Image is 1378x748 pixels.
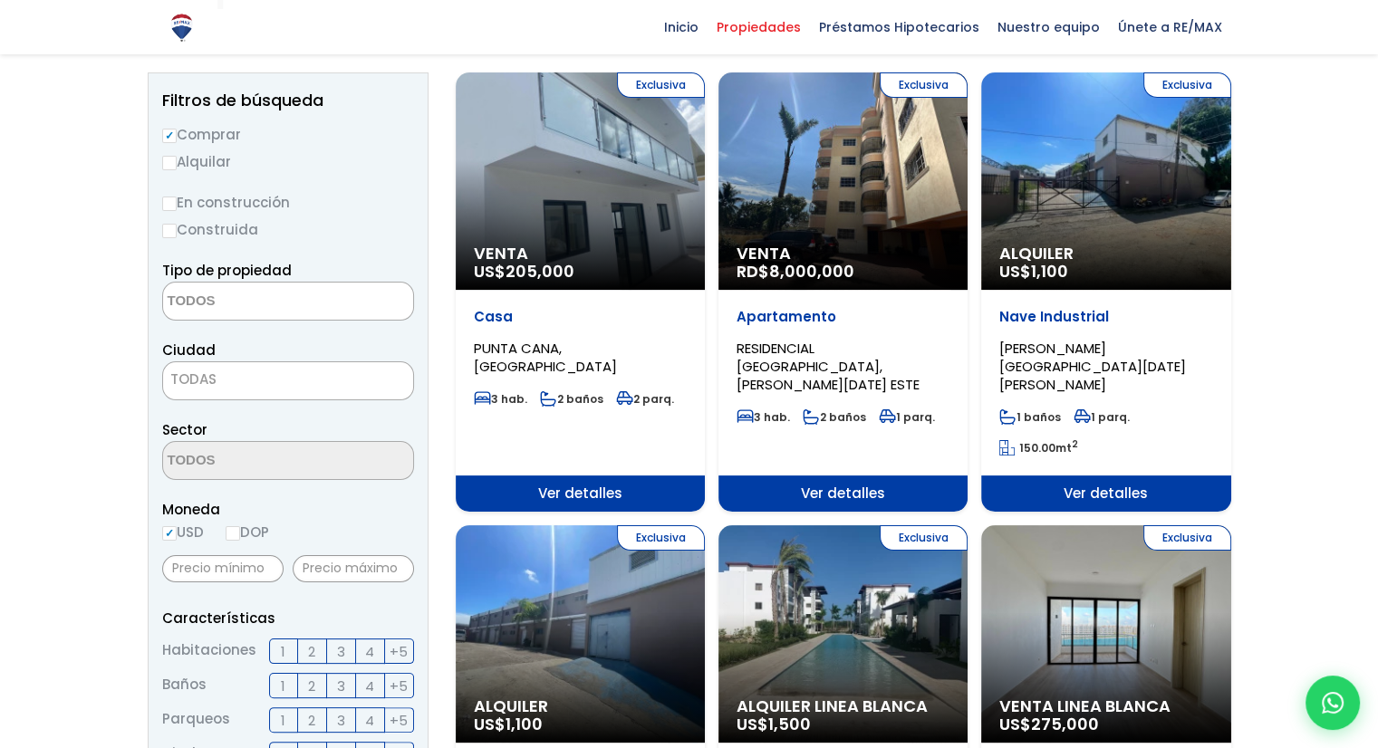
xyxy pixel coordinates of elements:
span: Moneda [162,498,414,521]
textarea: Search [163,442,339,481]
span: 150.00 [1019,440,1055,456]
span: 2 baños [803,409,866,425]
span: 1 [281,675,285,697]
input: DOP [226,526,240,541]
span: 8,000,000 [769,260,854,283]
a: Exclusiva Venta RD$8,000,000 Apartamento RESIDENCIAL [GEOGRAPHIC_DATA], [PERSON_NAME][DATE] ESTE ... [718,72,968,512]
span: 3 hab. [474,391,527,407]
img: Logo de REMAX [166,12,198,43]
span: Habitaciones [162,638,256,664]
span: Ver detalles [981,475,1230,512]
span: 1,100 [1031,260,1068,283]
label: Construida [162,218,414,241]
span: Alquiler [474,697,687,715]
span: 2 baños [540,391,603,407]
sup: 2 [1072,437,1078,451]
span: Alquiler Linea Blanca [737,697,949,715]
span: Nuestro equipo [988,14,1109,41]
span: 275,000 [1031,713,1099,735]
label: DOP [226,521,269,543]
span: 1,100 [506,713,543,735]
span: 1 [281,709,285,732]
span: 3 hab. [737,409,790,425]
input: Construida [162,224,177,238]
p: Nave Industrial [999,308,1212,326]
span: 1 [281,640,285,663]
input: Precio mínimo [162,555,284,582]
span: +5 [390,640,408,663]
input: USD [162,526,177,541]
span: 205,000 [506,260,574,283]
span: 4 [365,640,374,663]
input: Alquilar [162,156,177,170]
span: US$ [474,260,574,283]
span: TODAS [163,367,413,392]
span: 1 parq. [1074,409,1130,425]
h2: Filtros de búsqueda [162,91,414,110]
span: RESIDENCIAL [GEOGRAPHIC_DATA], [PERSON_NAME][DATE] ESTE [737,339,920,394]
span: Exclusiva [617,72,705,98]
span: Ver detalles [718,475,968,512]
input: En construcción [162,197,177,211]
span: RD$ [737,260,854,283]
span: US$ [999,713,1099,735]
span: 1,500 [768,713,811,735]
span: 2 [308,640,315,663]
span: Exclusiva [1143,525,1231,551]
input: Comprar [162,129,177,143]
span: Propiedades [708,14,810,41]
span: [PERSON_NAME][GEOGRAPHIC_DATA][DATE][PERSON_NAME] [999,339,1186,394]
span: Sector [162,420,207,439]
span: Venta Linea Blanca [999,697,1212,715]
label: Comprar [162,123,414,146]
span: Inicio [655,14,708,41]
span: Parqueos [162,707,230,733]
span: 1 parq. [879,409,935,425]
span: Únete a RE/MAX [1109,14,1231,41]
p: Características [162,607,414,629]
span: Baños [162,673,207,698]
input: Precio máximo [293,555,414,582]
span: Exclusiva [617,525,705,551]
span: 2 [308,709,315,732]
span: Venta [737,245,949,263]
label: En construcción [162,191,414,214]
p: Casa [474,308,687,326]
span: Exclusiva [880,525,968,551]
span: 3 [337,709,345,732]
span: Ver detalles [456,475,705,512]
span: US$ [474,713,543,735]
span: +5 [390,709,408,732]
span: Préstamos Hipotecarios [810,14,988,41]
span: Venta [474,245,687,263]
label: USD [162,521,204,543]
span: Ciudad [162,340,216,360]
textarea: Search [163,283,339,321]
span: 3 [337,675,345,697]
span: TODAS [170,369,217,388]
span: TODAS [162,361,414,400]
span: 4 [365,709,374,732]
span: Tipo de propiedad [162,261,292,280]
span: 3 [337,640,345,663]
span: Alquiler [999,245,1212,263]
span: PUNTA CANA, [GEOGRAPHIC_DATA] [474,339,617,376]
span: 1 baños [999,409,1061,425]
span: Exclusiva [1143,72,1231,98]
span: 2 [308,675,315,697]
a: Exclusiva Venta US$205,000 Casa PUNTA CANA, [GEOGRAPHIC_DATA] 3 hab. 2 baños 2 parq. Ver detalles [456,72,705,512]
p: Apartamento [737,308,949,326]
label: Alquilar [162,150,414,173]
span: 2 parq. [616,391,674,407]
span: US$ [999,260,1068,283]
span: US$ [737,713,811,735]
span: mt [999,440,1078,456]
span: +5 [390,675,408,697]
a: Exclusiva Alquiler US$1,100 Nave Industrial [PERSON_NAME][GEOGRAPHIC_DATA][DATE][PERSON_NAME] 1 b... [981,72,1230,512]
span: 4 [365,675,374,697]
span: Exclusiva [880,72,968,98]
